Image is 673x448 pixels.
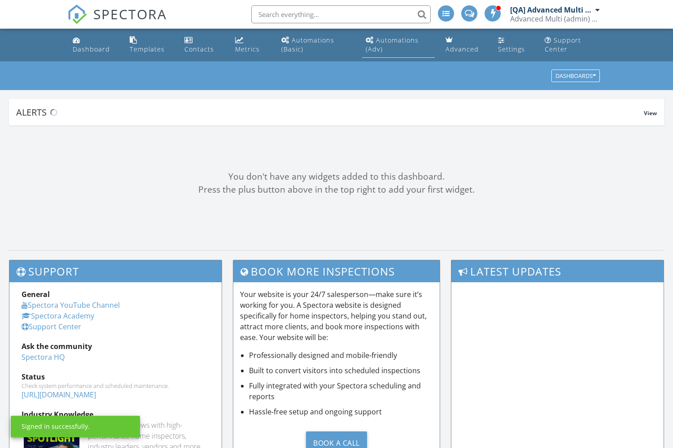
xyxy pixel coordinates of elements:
[22,390,96,400] a: [URL][DOMAIN_NAME]
[93,4,167,23] span: SPECTORA
[498,45,525,53] div: Settings
[278,32,355,58] a: Automations (Basic)
[644,109,657,117] span: View
[235,45,260,53] div: Metrics
[249,350,433,361] li: Professionally designed and mobile-friendly
[249,365,433,376] li: Built to convert visitors into scheduled inspections
[184,45,214,53] div: Contacts
[69,32,119,58] a: Dashboard
[67,4,87,24] img: The Best Home Inspection Software - Spectora
[9,260,222,282] h3: Support
[22,371,210,382] div: Status
[545,36,581,53] div: Support Center
[67,12,167,31] a: SPECTORA
[233,260,440,282] h3: Book More Inspections
[9,170,664,183] div: You don't have any widgets added to this dashboard.
[442,32,488,58] a: Advanced
[22,311,94,321] a: Spectora Academy
[22,341,210,352] div: Ask the community
[240,289,433,343] p: Your website is your 24/7 salesperson—make sure it’s working for you. A Spectora website is desig...
[362,32,435,58] a: Automations (Advanced)
[446,45,479,53] div: Advanced
[130,45,165,53] div: Templates
[9,183,664,196] div: Press the plus button above in the top right to add your first widget.
[494,32,534,58] a: Settings
[22,382,210,389] div: Check system performance and scheduled maintenance.
[541,32,604,58] a: Support Center
[232,32,271,58] a: Metrics
[510,5,593,14] div: [QA] Advanced Multi (admin)
[22,322,81,332] a: Support Center
[22,289,50,299] strong: General
[555,73,596,79] div: Dashboards
[251,5,431,23] input: Search everything...
[22,422,90,431] div: Signed in successfully.
[22,352,65,362] a: Spectora HQ
[16,106,644,118] div: Alerts
[126,32,174,58] a: Templates
[451,260,664,282] h3: Latest Updates
[366,36,419,53] div: Automations (Adv)
[181,32,224,58] a: Contacts
[249,406,433,417] li: Hassle-free setup and ongoing support
[22,300,120,310] a: Spectora YouTube Channel
[281,36,334,53] div: Automations (Basic)
[249,380,433,402] li: Fully integrated with your Spectora scheduling and reports
[510,14,600,23] div: Advanced Multi (admin) Company
[73,45,110,53] div: Dashboard
[551,70,600,82] button: Dashboards
[22,409,210,420] div: Industry Knowledge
